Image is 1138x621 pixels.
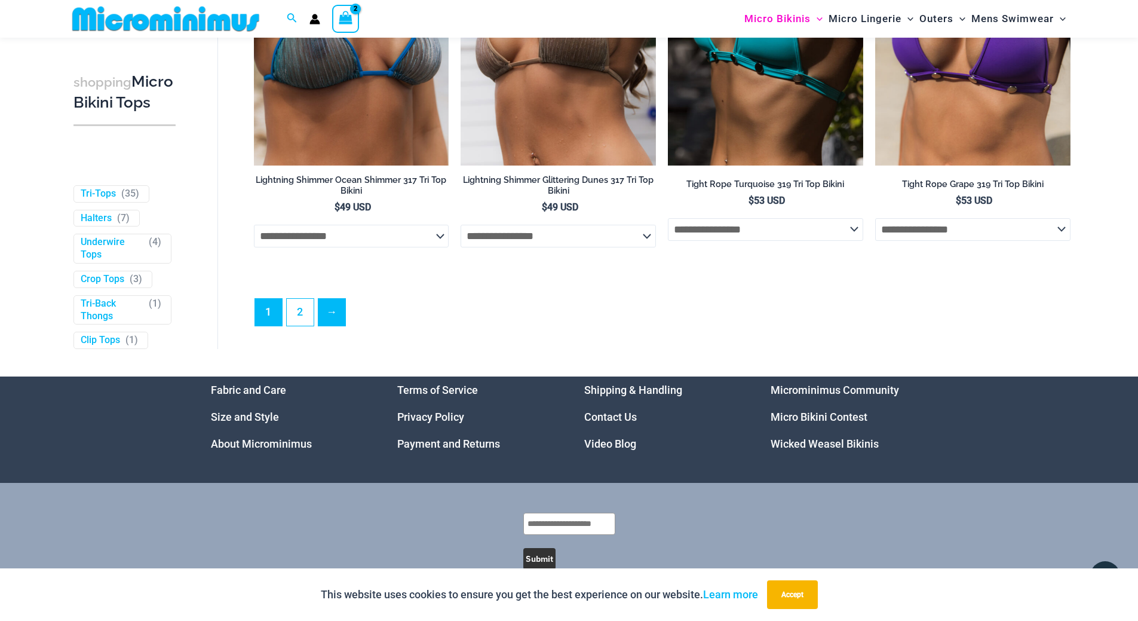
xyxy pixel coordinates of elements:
[211,384,286,396] a: Fabric and Care
[121,212,126,224] span: 7
[68,5,264,32] img: MM SHOP LOGO FLAT
[309,14,320,25] a: Account icon link
[584,377,741,457] nav: Menu
[287,299,314,326] a: Page 2
[255,299,282,326] span: Page 1
[149,298,161,323] span: ( )
[397,377,554,457] nav: Menu
[771,377,928,457] nav: Menu
[767,580,818,609] button: Accept
[121,188,139,200] span: ( )
[953,4,965,34] span: Menu Toggle
[741,4,826,34] a: Micro BikinisMenu ToggleMenu Toggle
[254,175,449,201] a: Lightning Shimmer Ocean Shimmer 317 Tri Top Bikini
[749,195,785,206] bdi: 53 USD
[968,4,1069,34] a: Mens SwimwearMenu ToggleMenu Toggle
[149,237,161,262] span: ( )
[397,438,500,450] a: Payment and Returns
[81,237,143,262] a: Underwire Tops
[703,588,758,601] a: Learn more
[73,75,131,90] span: shopping
[287,11,297,26] a: Search icon link
[397,411,464,423] a: Privacy Policy
[1054,4,1066,34] span: Menu Toggle
[740,2,1071,36] nav: Site Navigation
[332,5,360,32] a: View Shopping Cart, 2 items
[321,586,758,604] p: This website uses cookies to ensure you get the best experience on our website.
[125,335,138,347] span: ( )
[73,72,176,113] h3: Micro Bikini Tops
[771,377,928,457] aside: Footer Widget 4
[584,411,637,423] a: Contact Us
[81,298,143,323] a: Tri-Back Thongs
[211,377,368,457] aside: Footer Widget 1
[397,377,554,457] aside: Footer Widget 2
[542,201,547,213] span: $
[668,179,863,194] a: Tight Rope Turquoise 319 Tri Top Bikini
[81,274,124,286] a: Crop Tops
[129,335,134,346] span: 1
[668,179,863,190] h2: Tight Rope Turquoise 319 Tri Top Bikini
[771,438,879,450] a: Wicked Weasel Bikinis
[318,299,345,326] a: →
[335,201,340,213] span: $
[811,4,823,34] span: Menu Toggle
[125,188,136,199] span: 35
[254,175,449,197] h2: Lightning Shimmer Ocean Shimmer 317 Tri Top Bikini
[254,298,1070,333] nav: Product Pagination
[971,4,1054,34] span: Mens Swimwear
[335,201,371,213] bdi: 49 USD
[916,4,968,34] a: OutersMenu ToggleMenu Toggle
[956,195,961,206] span: $
[152,298,158,309] span: 1
[211,411,279,423] a: Size and Style
[81,212,112,225] a: Halters
[133,274,139,285] span: 3
[117,212,130,225] span: ( )
[584,438,636,450] a: Video Blog
[771,384,899,396] a: Microminimus Community
[875,179,1070,190] h2: Tight Rope Grape 319 Tri Top Bikini
[829,4,901,34] span: Micro Lingerie
[584,377,741,457] aside: Footer Widget 3
[523,548,556,570] button: Submit
[919,4,953,34] span: Outers
[130,274,142,286] span: ( )
[81,335,120,347] a: Clip Tops
[211,377,368,457] nav: Menu
[461,175,656,201] a: Lightning Shimmer Glittering Dunes 317 Tri Top Bikini
[744,4,811,34] span: Micro Bikinis
[211,438,312,450] a: About Microminimus
[584,384,682,396] a: Shipping & Handling
[956,195,992,206] bdi: 53 USD
[152,237,158,248] span: 4
[749,195,754,206] span: $
[826,4,916,34] a: Micro LingerieMenu ToggleMenu Toggle
[901,4,913,34] span: Menu Toggle
[542,201,578,213] bdi: 49 USD
[771,411,867,423] a: Micro Bikini Contest
[397,384,478,396] a: Terms of Service
[461,175,656,197] h2: Lightning Shimmer Glittering Dunes 317 Tri Top Bikini
[81,188,116,200] a: Tri-Tops
[875,179,1070,194] a: Tight Rope Grape 319 Tri Top Bikini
